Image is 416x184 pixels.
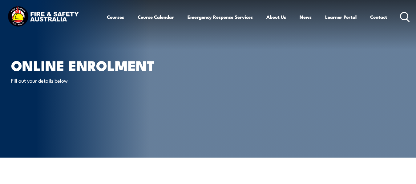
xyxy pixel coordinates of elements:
a: News [300,10,312,24]
a: Course Calendar [138,10,174,24]
a: Courses [107,10,124,24]
a: Contact [370,10,387,24]
h1: Online Enrolment [11,59,163,71]
a: About Us [266,10,286,24]
a: Emergency Response Services [188,10,253,24]
a: Learner Portal [325,10,357,24]
p: Fill out your details below [11,77,123,84]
